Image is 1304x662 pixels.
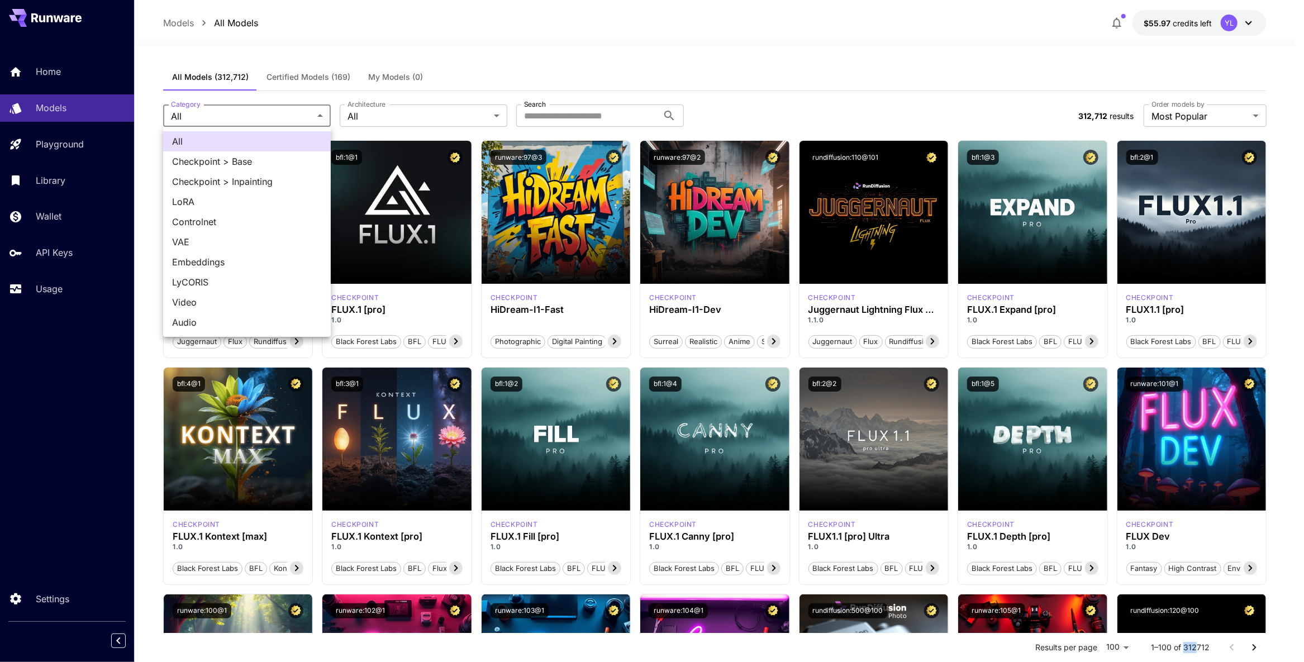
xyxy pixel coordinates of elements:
span: Controlnet [172,215,322,228]
span: Embeddings [172,255,322,269]
span: Checkpoint > Inpainting [172,175,322,188]
span: LyCORIS [172,275,322,289]
span: Checkpoint > Base [172,155,322,168]
span: Audio [172,316,322,329]
span: LoRA [172,195,322,208]
span: VAE [172,235,322,249]
span: All [172,135,322,148]
span: Video [172,296,322,309]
